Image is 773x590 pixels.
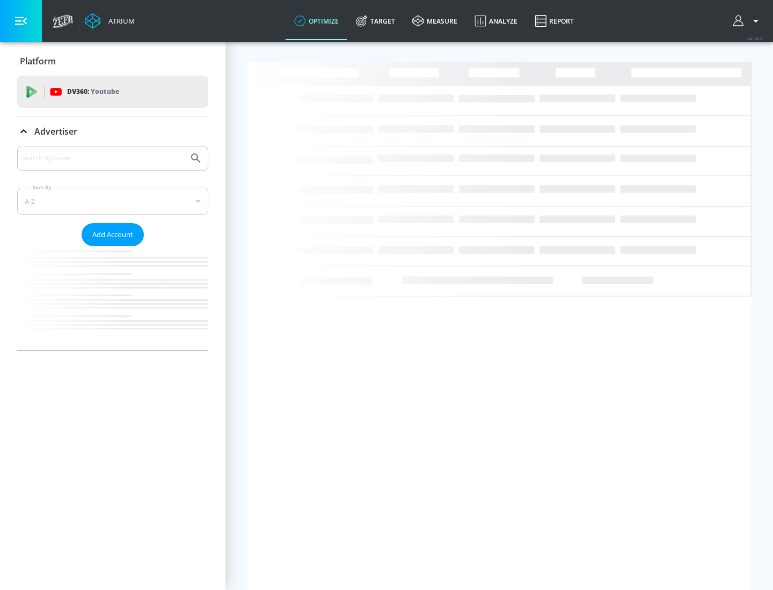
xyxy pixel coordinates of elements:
[17,246,208,350] nav: list of Advertiser
[17,76,208,108] div: DV360: Youtube
[21,151,184,165] input: Search by name
[20,55,56,67] p: Platform
[82,223,144,246] button: Add Account
[17,46,208,76] div: Platform
[34,126,77,137] p: Advertiser
[17,188,208,215] div: A-Z
[92,228,133,241] span: Add Account
[286,2,347,40] a: optimize
[747,35,762,41] span: v 4.24.0
[17,146,208,350] div: Advertiser
[526,2,582,40] a: Report
[67,86,119,98] p: DV360:
[347,2,404,40] a: Target
[31,184,54,191] label: Sort By
[85,13,135,29] a: Atrium
[17,116,208,146] div: Advertiser
[466,2,526,40] a: Analyze
[91,86,119,97] p: Youtube
[404,2,466,40] a: measure
[104,16,135,26] div: Atrium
